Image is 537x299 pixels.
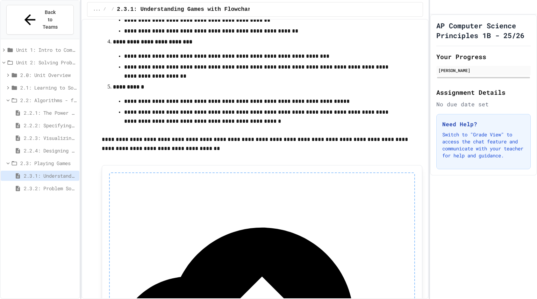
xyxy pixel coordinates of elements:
[24,122,77,129] span: 2.2.2: Specifying Ideas with Pseudocode
[93,7,101,12] span: ...
[117,5,258,14] span: 2.3.1: Understanding Games with Flowcharts
[20,71,77,79] span: 2.0: Unit Overview
[16,46,77,54] span: Unit 1: Intro to Computer Science
[442,120,525,128] h3: Need Help?
[436,21,531,40] h1: AP Computer Science Principles 1B - 25/26
[436,52,531,62] h2: Your Progress
[6,5,74,35] button: Back to Teams
[103,7,106,12] span: /
[16,59,77,66] span: Unit 2: Solving Problems in Computer Science
[436,100,531,108] div: No due date set
[20,84,77,91] span: 2.1: Learning to Solve Hard Problems
[20,159,77,167] span: 2.3: Playing Games
[24,172,77,179] span: 2.3.1: Understanding Games with Flowcharts
[24,109,77,116] span: 2.2.1: The Power of Algorithms
[442,131,525,159] p: Switch to "Grade View" to access the chat feature and communicate with your teacher for help and ...
[42,9,59,31] span: Back to Teams
[438,67,529,73] div: [PERSON_NAME]
[20,97,77,104] span: 2.2: Algorithms - from Pseudocode to Flowcharts
[112,7,114,12] span: /
[24,185,77,192] span: 2.3.2: Problem Solving Reflection
[24,147,77,154] span: 2.2.4: Designing Flowcharts
[24,134,77,142] span: 2.2.3: Visualizing Logic with Flowcharts
[436,87,531,97] h2: Assignment Details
